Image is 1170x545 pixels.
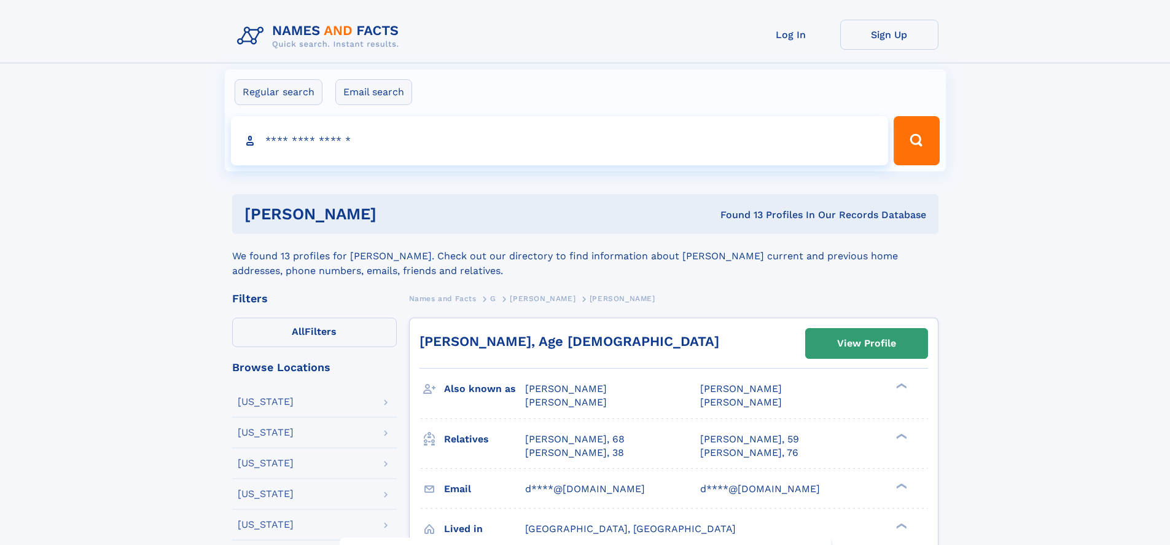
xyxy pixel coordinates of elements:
[409,291,477,306] a: Names and Facts
[700,383,782,394] span: [PERSON_NAME]
[419,334,719,349] a: [PERSON_NAME], Age [DEMOGRAPHIC_DATA]
[742,20,840,50] a: Log In
[231,116,889,165] input: search input
[244,206,548,222] h1: [PERSON_NAME]
[490,291,496,306] a: G
[238,397,294,407] div: [US_STATE]
[232,318,397,347] label: Filters
[525,396,607,408] span: [PERSON_NAME]
[837,329,896,358] div: View Profile
[510,291,575,306] a: [PERSON_NAME]
[893,482,908,490] div: ❯
[893,382,908,390] div: ❯
[510,294,575,303] span: [PERSON_NAME]
[700,433,799,446] a: [PERSON_NAME], 59
[335,79,412,105] label: Email search
[525,446,624,460] a: [PERSON_NAME], 38
[444,429,525,450] h3: Relatives
[548,208,926,222] div: Found 13 Profiles In Our Records Database
[444,378,525,399] h3: Also known as
[525,383,607,394] span: [PERSON_NAME]
[444,479,525,500] h3: Email
[525,523,736,535] span: [GEOGRAPHIC_DATA], [GEOGRAPHIC_DATA]
[232,234,938,278] div: We found 13 profiles for [PERSON_NAME]. Check out our directory to find information about [PERSON...
[238,458,294,468] div: [US_STATE]
[840,20,938,50] a: Sign Up
[700,446,798,460] a: [PERSON_NAME], 76
[893,432,908,440] div: ❯
[444,519,525,539] h3: Lived in
[490,294,496,303] span: G
[590,294,655,303] span: [PERSON_NAME]
[232,362,397,373] div: Browse Locations
[806,329,927,358] a: View Profile
[292,326,305,337] span: All
[235,79,322,105] label: Regular search
[238,428,294,437] div: [US_STATE]
[232,293,397,304] div: Filters
[238,520,294,530] div: [US_STATE]
[893,522,908,530] div: ❯
[232,20,409,53] img: Logo Names and Facts
[894,116,939,165] button: Search Button
[700,396,782,408] span: [PERSON_NAME]
[238,489,294,499] div: [US_STATE]
[525,433,625,446] a: [PERSON_NAME], 68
